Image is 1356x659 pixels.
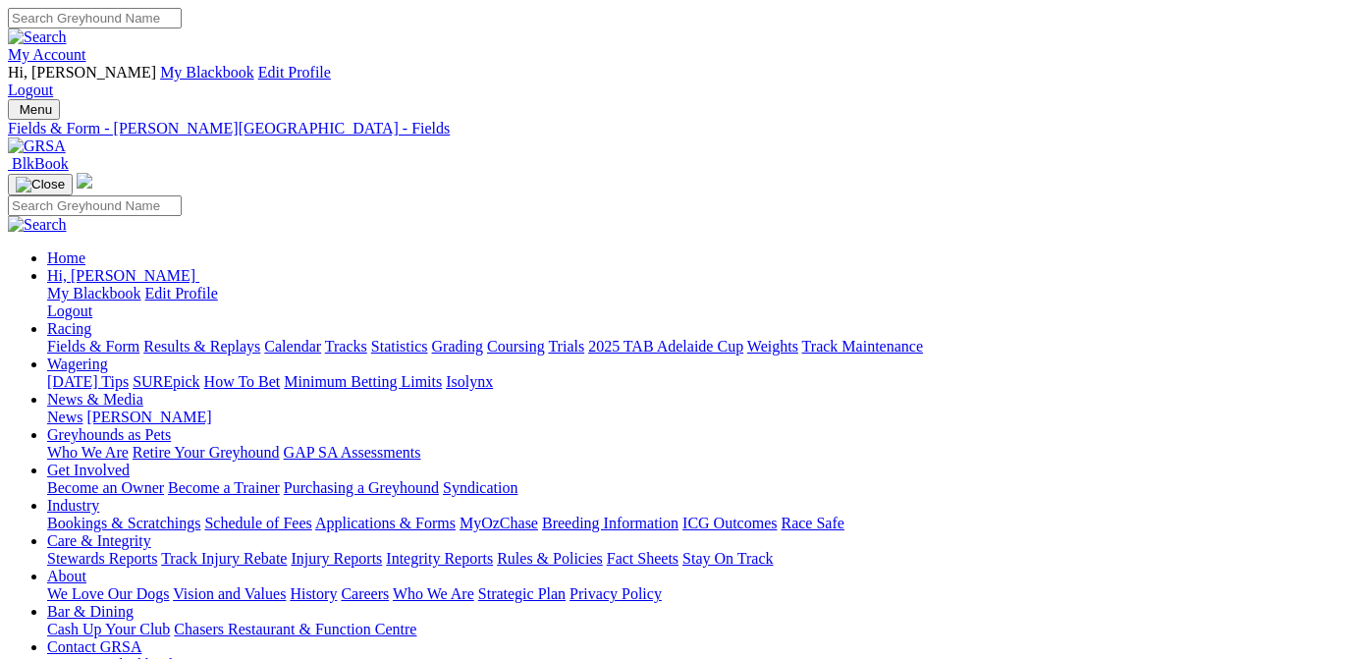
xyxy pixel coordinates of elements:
a: Logout [47,302,92,319]
a: Injury Reports [291,550,382,567]
span: Hi, [PERSON_NAME] [47,267,195,284]
div: About [47,585,1348,603]
a: MyOzChase [460,515,538,531]
a: Syndication [443,479,517,496]
a: Minimum Betting Limits [284,373,442,390]
a: Calendar [264,338,321,355]
a: News & Media [47,391,143,408]
a: Become an Owner [47,479,164,496]
a: Careers [341,585,389,602]
a: Integrity Reports [386,550,493,567]
a: Racing [47,320,91,337]
button: Toggle navigation [8,99,60,120]
img: logo-grsa-white.png [77,173,92,189]
a: Rules & Policies [497,550,603,567]
a: We Love Our Dogs [47,585,169,602]
a: My Blackbook [47,285,141,302]
a: Fact Sheets [607,550,678,567]
a: Become a Trainer [168,479,280,496]
div: Hi, [PERSON_NAME] [47,285,1348,320]
a: Retire Your Greyhound [133,444,280,461]
a: Weights [747,338,798,355]
a: Care & Integrity [47,532,151,549]
a: Vision and Values [173,585,286,602]
div: News & Media [47,409,1348,426]
img: Close [16,177,65,192]
a: GAP SA Assessments [284,444,421,461]
a: Industry [47,497,99,514]
input: Search [8,195,182,216]
a: Race Safe [781,515,843,531]
input: Search [8,8,182,28]
div: Wagering [47,373,1348,391]
a: Results & Replays [143,338,260,355]
a: Fields & Form [47,338,139,355]
a: About [47,568,86,584]
a: Tracks [325,338,367,355]
div: Greyhounds as Pets [47,444,1348,462]
a: Trials [548,338,584,355]
a: History [290,585,337,602]
button: Toggle navigation [8,174,73,195]
a: Cash Up Your Club [47,621,170,637]
a: Isolynx [446,373,493,390]
span: Hi, [PERSON_NAME] [8,64,156,81]
div: Get Involved [47,479,1348,497]
a: My Blackbook [160,64,254,81]
img: GRSA [8,137,66,155]
img: Search [8,28,67,46]
div: My Account [8,64,1348,99]
a: Track Injury Rebate [161,550,287,567]
a: Who We Are [47,444,129,461]
a: Bookings & Scratchings [47,515,200,531]
a: How To Bet [204,373,281,390]
a: Applications & Forms [315,515,456,531]
a: Privacy Policy [570,585,662,602]
a: ICG Outcomes [682,515,777,531]
a: Edit Profile [145,285,218,302]
span: BlkBook [12,155,69,172]
img: Search [8,216,67,234]
a: BlkBook [8,155,69,172]
a: News [47,409,82,425]
a: 2025 TAB Adelaide Cup [588,338,743,355]
a: Fields & Form - [PERSON_NAME][GEOGRAPHIC_DATA] - Fields [8,120,1348,137]
a: Home [47,249,85,266]
a: SUREpick [133,373,199,390]
a: Greyhounds as Pets [47,426,171,443]
a: Wagering [47,356,108,372]
a: [DATE] Tips [47,373,129,390]
a: Schedule of Fees [204,515,311,531]
a: Get Involved [47,462,130,478]
a: Chasers Restaurant & Function Centre [174,621,416,637]
a: Grading [432,338,483,355]
a: Hi, [PERSON_NAME] [47,267,199,284]
a: Stay On Track [682,550,773,567]
a: Statistics [371,338,428,355]
a: Stewards Reports [47,550,157,567]
span: Menu [20,102,52,117]
a: Track Maintenance [802,338,923,355]
a: Strategic Plan [478,585,566,602]
div: Racing [47,338,1348,356]
a: Logout [8,82,53,98]
a: Purchasing a Greyhound [284,479,439,496]
a: Edit Profile [258,64,331,81]
a: Who We Are [393,585,474,602]
div: Industry [47,515,1348,532]
a: Breeding Information [542,515,678,531]
a: [PERSON_NAME] [86,409,211,425]
a: Coursing [487,338,545,355]
a: Bar & Dining [47,603,134,620]
a: My Account [8,46,86,63]
a: Contact GRSA [47,638,141,655]
div: Care & Integrity [47,550,1348,568]
div: Bar & Dining [47,621,1348,638]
